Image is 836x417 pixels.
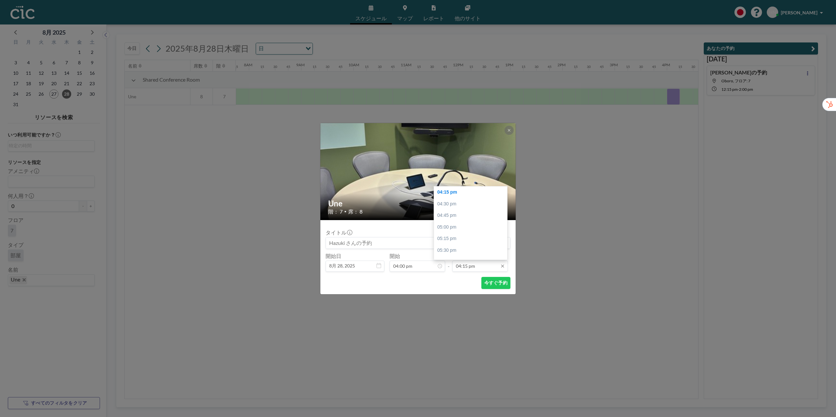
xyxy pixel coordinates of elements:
label: 開始 [390,253,400,259]
span: - [448,255,450,269]
label: 開始日 [326,253,341,259]
img: 537.jpeg [320,41,516,302]
div: 04:45 pm [434,210,507,221]
input: Hazuki さんの予約 [326,237,510,249]
div: 05:00 pm [434,221,507,233]
div: 04:15 pm [434,186,507,198]
div: 04:30 pm [434,198,507,210]
h2: Une [328,199,508,208]
div: 05:45 pm [434,256,507,268]
div: 05:15 pm [434,233,507,245]
div: 05:30 pm [434,245,507,256]
span: 階： 7 [328,208,343,215]
span: • [344,209,346,214]
label: タイトル [326,229,352,236]
span: 席： 8 [348,208,362,215]
button: 今すぐ予約 [481,277,510,289]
